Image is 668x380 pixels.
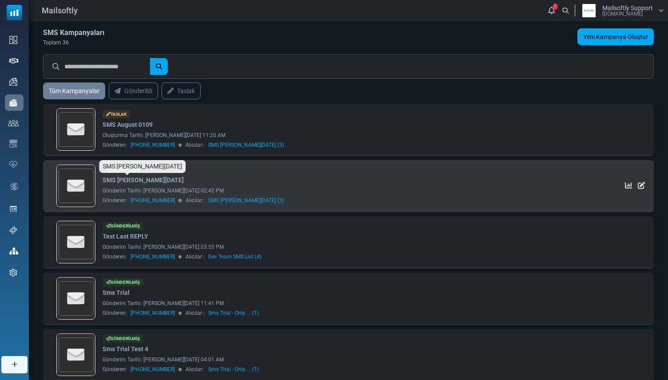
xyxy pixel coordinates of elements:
a: 1 [545,4,557,16]
span: [PHONE_NUMBER] [130,253,175,261]
div: Gönderen: Alıcılar:: [103,309,576,317]
span: [PHONE_NUMBER] [130,196,175,204]
div: Gönderim Tarihi: [PERSON_NAME][DATE] 04:01 AM [103,356,576,364]
div: Gönderim Tarihi: [PERSON_NAME][DATE] 03:55 PM [103,243,576,251]
span: 1 [553,4,557,10]
div: Gönderen: Alıcılar:: [103,253,576,261]
div: Gönderen: Alıcılar:: [103,196,576,204]
img: landing_pages.svg [9,205,17,213]
a: Düzenle [638,182,645,189]
img: empty-draft-icon2.svg [57,334,95,376]
span: [PHONE_NUMBER] [130,309,175,317]
img: settings-icon.svg [9,269,17,277]
span: Mailsoftly [42,4,78,16]
img: workflow.svg [9,181,19,192]
a: Sms Trial - Only ... (1) [208,309,259,317]
a: SMS [PERSON_NAME][DATE] (3) [208,141,284,149]
img: empty-draft-icon2.svg [57,109,95,150]
div: Gönderim Tarihi: [PERSON_NAME][DATE] 02:42 PM [103,187,576,195]
a: SMS August 0109 [103,120,153,129]
a: User Logo Mailsoftly Support [DOMAIN_NAME] [578,4,664,17]
div: Oluşturma Tarihi: [PERSON_NAME][DATE] 11:20 AM [103,131,576,139]
div: Gönderilmiş [103,278,143,286]
a: İstatistikleri Gör [625,182,632,189]
span: Mailsoftly Support [602,5,653,11]
span: [DOMAIN_NAME] [602,11,643,16]
img: empty-draft-icon2.svg [57,165,95,207]
img: campaigns-icon-active.png [9,99,17,106]
a: Dev Team SMS List (4) [208,253,261,261]
a: Gönderildi [109,82,158,99]
span: Toplam [43,39,61,46]
div: Gönderilmiş [103,222,143,230]
a: SMS [PERSON_NAME][DATE] (3) [208,196,284,204]
a: Taslak [162,82,201,99]
img: dashboard-icon.svg [9,36,17,44]
a: Sms Trial Test 4 [103,345,148,354]
a: Tüm Kampanyalar [43,82,105,99]
div: SMS [PERSON_NAME][DATE] [99,160,186,173]
span: [PHONE_NUMBER] [130,365,175,373]
img: empty-draft-icon2.svg [57,221,95,263]
img: User Logo [578,4,600,17]
img: email-templates-icon.svg [9,140,17,148]
img: domain-health-icon.svg [9,161,17,168]
h5: SMS Kampanyaları [43,28,104,37]
a: Sms Trial [103,288,130,298]
a: Sms Trial - Only ... (1) [208,365,259,373]
span: 36 [63,39,69,46]
a: Yeni Kampanya Oluştur [577,28,654,45]
img: support-icon.svg [9,226,17,234]
div: Gönderilmiş [103,334,143,343]
img: contacts-icon.svg [8,120,19,126]
div: Gönderim Tarihi: [PERSON_NAME][DATE] 11:41 PM [103,299,576,307]
a: Test Last REPLY [103,232,148,241]
span: [PHONE_NUMBER] [130,141,175,149]
a: SMS [PERSON_NAME][DATE] [103,176,184,185]
img: campaigns-icon.png [9,78,17,86]
div: Gönderen: Alıcılar:: [103,141,576,149]
img: empty-draft-icon2.svg [57,278,95,319]
div: Taslak [103,110,130,118]
img: mailsoftly_icon_blue_white.svg [7,5,22,20]
div: Gönderen: Alıcılar:: [103,365,576,373]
